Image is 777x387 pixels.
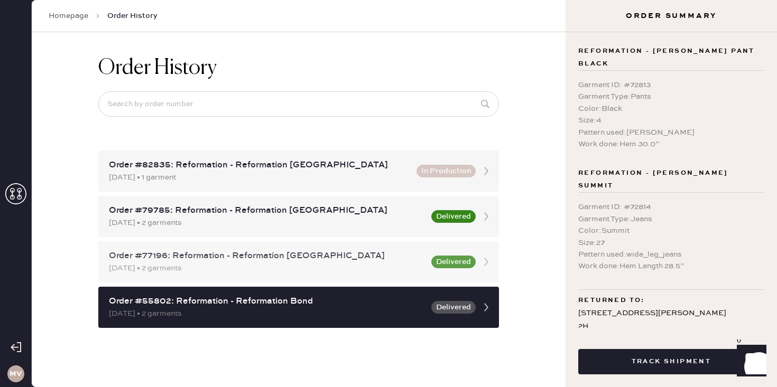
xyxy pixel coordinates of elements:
div: Size : 27 [578,237,764,249]
button: In Production [417,165,476,177]
div: Garment Type : Jeans [578,213,764,225]
button: Delivered [431,301,476,314]
div: [STREET_ADDRESS][PERSON_NAME] 2H [GEOGRAPHIC_DATA] , NY 11211 [578,307,764,347]
div: Order #55802: Reformation - Reformation Bond [109,295,425,308]
div: Color : Black [578,103,764,115]
div: Work done : Hem Length 28.5” [578,260,764,272]
div: [DATE] • 2 garments [109,308,425,319]
div: Size : 4 [578,115,764,126]
div: Order #77196: Reformation - Reformation [GEOGRAPHIC_DATA] [109,250,425,262]
div: Garment ID : # 72813 [578,79,764,91]
div: Work done : Hem 30.0” [578,138,764,150]
div: [DATE] • 2 garments [109,217,425,229]
div: Garment ID : # 72814 [578,201,764,213]
h1: Order History [98,55,217,81]
div: Garment Type : Pants [578,91,764,102]
div: Order #79785: Reformation - Reformation [GEOGRAPHIC_DATA] [109,204,425,217]
a: Track Shipment [578,356,764,366]
iframe: Front Chat [727,339,772,385]
span: Order History [107,11,158,21]
a: Homepage [49,11,88,21]
div: [DATE] • 2 garments [109,262,425,274]
div: Pattern used : [PERSON_NAME] [578,127,764,138]
div: Order #82835: Reformation - Reformation [GEOGRAPHIC_DATA] [109,159,410,172]
button: Delivered [431,210,476,223]
button: Track Shipment [578,349,764,374]
span: Reformation - [PERSON_NAME] Summit [578,167,764,192]
span: Returned to: [578,294,645,307]
div: [DATE] • 1 garment [109,172,410,183]
h3: MV [10,370,22,377]
h3: Order Summary [566,11,777,21]
div: Color : Summit [578,225,764,237]
input: Search by order number [98,91,499,117]
div: Pattern used : wide_leg_jeans [578,249,764,260]
span: Reformation - [PERSON_NAME] Pant Black [578,45,764,70]
button: Delivered [431,256,476,268]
